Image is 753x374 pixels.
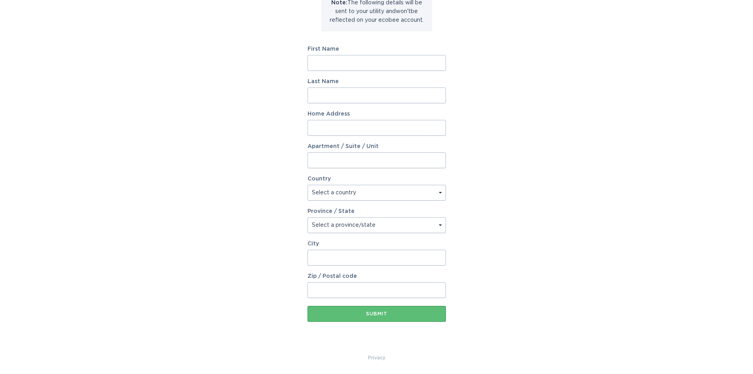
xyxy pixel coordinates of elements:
[308,176,331,182] label: Country
[308,144,446,149] label: Apartment / Suite / Unit
[308,241,446,247] label: City
[308,111,446,117] label: Home Address
[308,273,446,279] label: Zip / Postal code
[308,46,446,52] label: First Name
[308,306,446,322] button: Submit
[308,209,355,214] label: Province / State
[368,353,385,362] a: Privacy Policy & Terms of Use
[308,79,446,84] label: Last Name
[311,311,442,316] div: Submit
